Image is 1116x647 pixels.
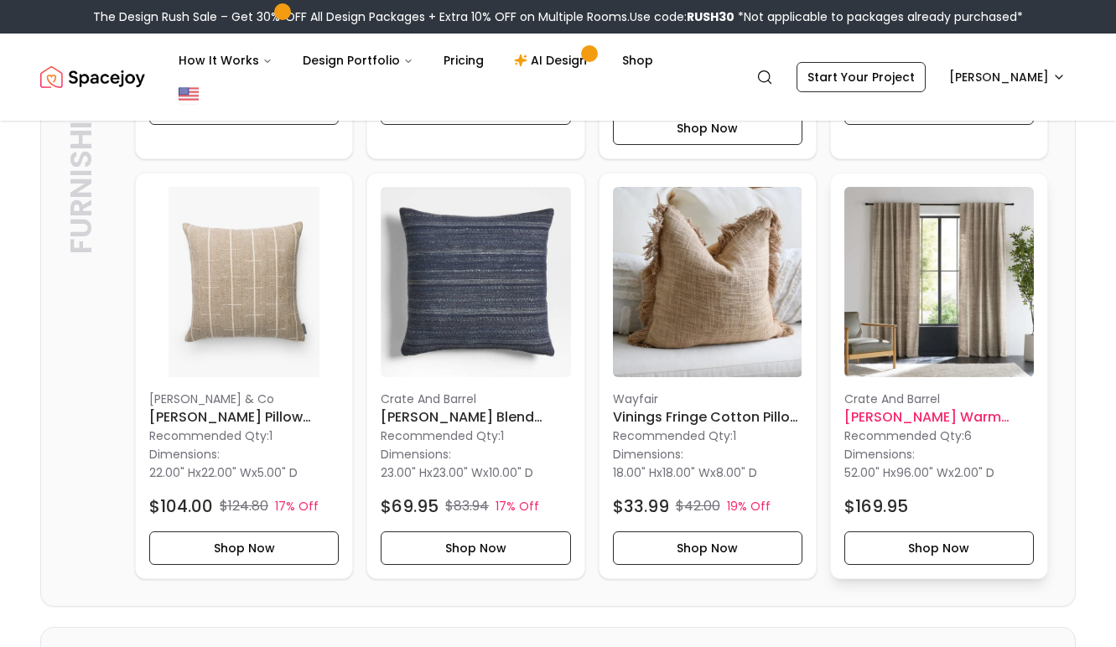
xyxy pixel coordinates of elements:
[289,44,427,77] button: Design Portfolio
[381,427,570,444] p: Recommended Qty: 1
[501,44,605,77] a: AI Design
[613,111,802,145] button: Shop Now
[149,464,195,481] span: 22.00" H
[613,407,802,427] h6: Vinings Fringe Cotton Pillow Cover
[844,391,1034,407] p: Crate And Barrel
[954,464,994,481] span: 2.00" D
[844,464,994,481] p: x x
[613,444,683,464] p: Dimensions:
[149,187,339,376] img: Hamilton Pillow Cover image
[489,464,533,481] span: 10.00" D
[844,531,1034,565] button: Shop Now
[149,391,339,407] p: [PERSON_NAME] & Co
[844,427,1034,444] p: Recommended Qty: 6
[149,427,339,444] p: Recommended Qty: 1
[844,187,1034,376] img: Trevino Warm Beige Cotton Silk Blend Window Curtain Panel-96" image
[613,494,669,518] h4: $33.99
[381,407,570,427] h6: [PERSON_NAME] Blend Textured Deep Indigo Blue Throw Pillow Cover
[381,494,439,518] h4: $69.95
[433,464,483,481] span: 23.00" W
[135,173,353,578] a: Hamilton Pillow Cover image[PERSON_NAME] & Co[PERSON_NAME] Pillow CoverRecommended Qty:1Dimension...
[366,173,584,578] a: Vittoria Silk Blend Textured Deep Indigo Blue Throw Pillow Cover imageCrate And Barrel[PERSON_NAM...
[381,391,570,407] p: Crate And Barrel
[201,464,252,481] span: 22.00" W
[165,44,286,77] button: How It Works
[430,44,497,77] a: Pricing
[844,407,1034,427] h6: [PERSON_NAME] Warm Beige Cotton Silk Blend Window Curtain Panel-96"
[40,60,145,94] a: Spacejoy
[381,464,427,481] span: 23.00" H
[844,494,908,518] h4: $169.95
[939,62,1076,92] button: [PERSON_NAME]
[445,496,489,516] p: $83.94
[381,444,451,464] p: Dimensions:
[734,8,1023,25] span: *Not applicable to packages already purchased*
[613,427,802,444] p: Recommended Qty: 1
[220,496,268,516] p: $124.80
[599,173,817,578] a: Vinings Fringe Cotton Pillow Cover imageWayfairVinings Fringe Cotton Pillow CoverRecommended Qty:...
[896,464,948,481] span: 96.00" W
[165,44,667,77] nav: Main
[381,187,570,376] img: Vittoria Silk Blend Textured Deep Indigo Blue Throw Pillow Cover image
[844,464,890,481] span: 52.00" H
[609,44,667,77] a: Shop
[676,496,720,516] p: $42.00
[830,173,1048,578] a: Trevino Warm Beige Cotton Silk Blend Window Curtain Panel-96" imageCrate And Barrel[PERSON_NAME] ...
[716,464,757,481] span: 8.00" D
[40,34,1076,121] nav: Global
[179,84,199,104] img: United States
[381,531,570,565] button: Shop Now
[727,498,771,515] p: 19% Off
[613,531,802,565] button: Shop Now
[613,187,802,376] img: Vinings Fringe Cotton Pillow Cover image
[135,173,353,578] div: Hamilton Pillow Cover
[149,444,220,464] p: Dimensions:
[275,498,319,515] p: 17% Off
[366,173,584,578] div: Vittoria Silk Blend Textured Deep Indigo Blue Throw Pillow Cover
[797,62,926,92] a: Start Your Project
[830,173,1048,578] div: Trevino Warm Beige Cotton Silk Blend Window Curtain Panel-96"
[662,464,710,481] span: 18.00" W
[40,60,145,94] img: Spacejoy Logo
[149,531,339,565] button: Shop Now
[496,498,539,515] p: 17% Off
[257,464,298,481] span: 5.00" D
[687,8,734,25] b: RUSH30
[613,391,802,407] p: Wayfair
[613,464,657,481] span: 18.00" H
[630,8,734,25] span: Use code:
[613,464,757,481] p: x x
[149,464,298,481] p: x x
[149,407,339,427] h6: [PERSON_NAME] Pillow Cover
[844,444,915,464] p: Dimensions:
[149,494,213,518] h4: $104.00
[93,8,1023,25] div: The Design Rush Sale – Get 30% OFF All Design Packages + Extra 10% OFF on Multiple Rooms.
[381,464,533,481] p: x x
[599,173,817,578] div: Vinings Fringe Cotton Pillow Cover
